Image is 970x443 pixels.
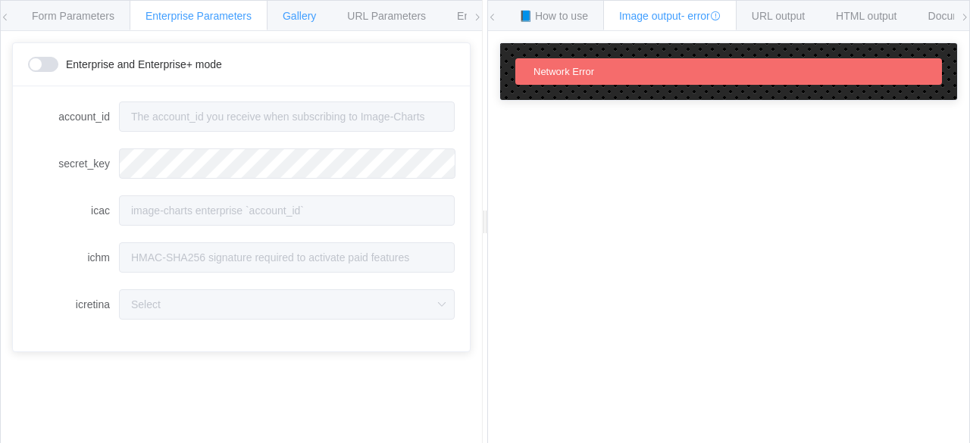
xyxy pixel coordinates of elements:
input: Select [119,289,455,320]
input: The account_id you receive when subscribing to Image-Charts [119,101,455,132]
label: secret_key [28,148,119,179]
span: HTML output [836,10,896,22]
span: Image output [619,10,721,22]
input: HMAC-SHA256 signature required to activate paid features [119,242,455,273]
label: account_id [28,101,119,132]
label: icretina [28,289,119,320]
span: Enterprise Parameters [145,10,252,22]
span: Enterprise and Enterprise+ mode [66,59,222,70]
span: Form Parameters [32,10,114,22]
span: 📘 How to use [519,10,588,22]
span: Gallery [283,10,316,22]
label: icac [28,195,119,226]
label: ichm [28,242,119,273]
span: URL Parameters [347,10,426,22]
input: image-charts enterprise `account_id` [119,195,455,226]
span: - error [681,10,721,22]
span: URL output [752,10,805,22]
span: Environments [457,10,522,22]
span: Network Error [533,66,594,77]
